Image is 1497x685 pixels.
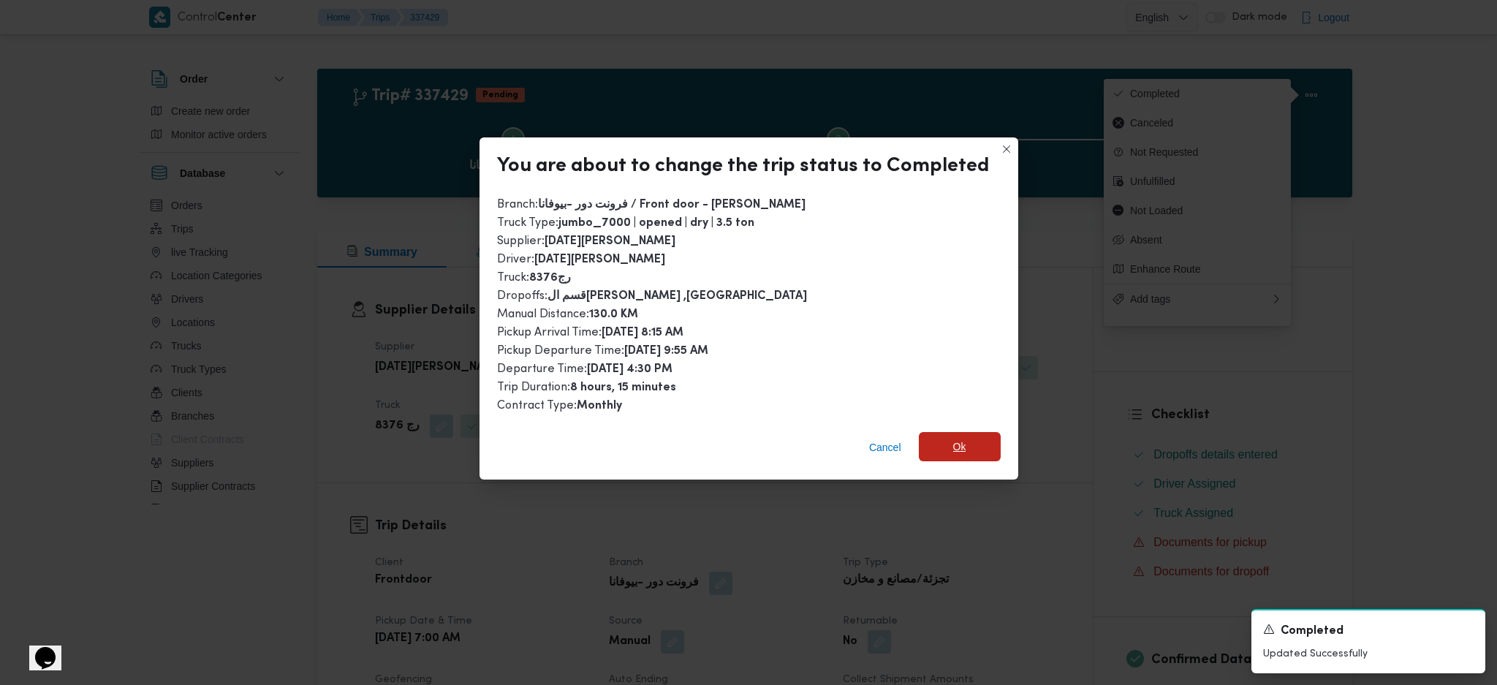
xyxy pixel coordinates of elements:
[953,438,966,455] span: Ok
[497,155,989,178] div: You are about to change the trip status to Completed
[497,199,806,211] span: Branch :
[497,254,665,265] span: Driver :
[919,432,1001,461] button: Ok
[570,382,676,393] b: 8 hours, 15 minutes
[624,346,708,357] b: [DATE] 9:55 AM
[497,272,571,284] span: Truck :
[497,290,807,302] span: Dropoffs :
[863,433,907,462] button: Cancel
[589,309,638,320] b: 130.0 KM
[587,364,672,375] b: [DATE] 4:30 PM
[538,200,806,211] b: فرونت دور -بيوفانا / Front door - [PERSON_NAME]
[497,400,622,412] span: Contract Type :
[497,309,638,320] span: Manual Distance :
[529,273,571,284] b: رج8376
[1263,622,1474,640] div: Notification
[998,140,1015,158] button: Closes this modal window
[497,345,708,357] span: Pickup Departure Time :
[577,401,622,412] b: Monthly
[547,291,807,302] b: قسم ال[PERSON_NAME] ,[GEOGRAPHIC_DATA]
[497,327,683,338] span: Pickup Arrival Time :
[497,382,676,393] span: Trip Duration :
[602,328,683,338] b: [DATE] 8:15 AM
[15,627,61,670] iframe: chat widget
[869,439,901,456] span: Cancel
[497,217,754,229] span: Truck Type :
[1263,646,1474,662] p: Updated Successfully
[497,235,675,247] span: Supplier :
[545,236,675,247] b: [DATE][PERSON_NAME]
[497,363,672,375] span: Departure Time :
[1281,623,1343,640] span: Completed
[558,218,754,229] b: jumbo_7000 | opened | dry | 3.5 ton
[534,254,665,265] b: [DATE][PERSON_NAME]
